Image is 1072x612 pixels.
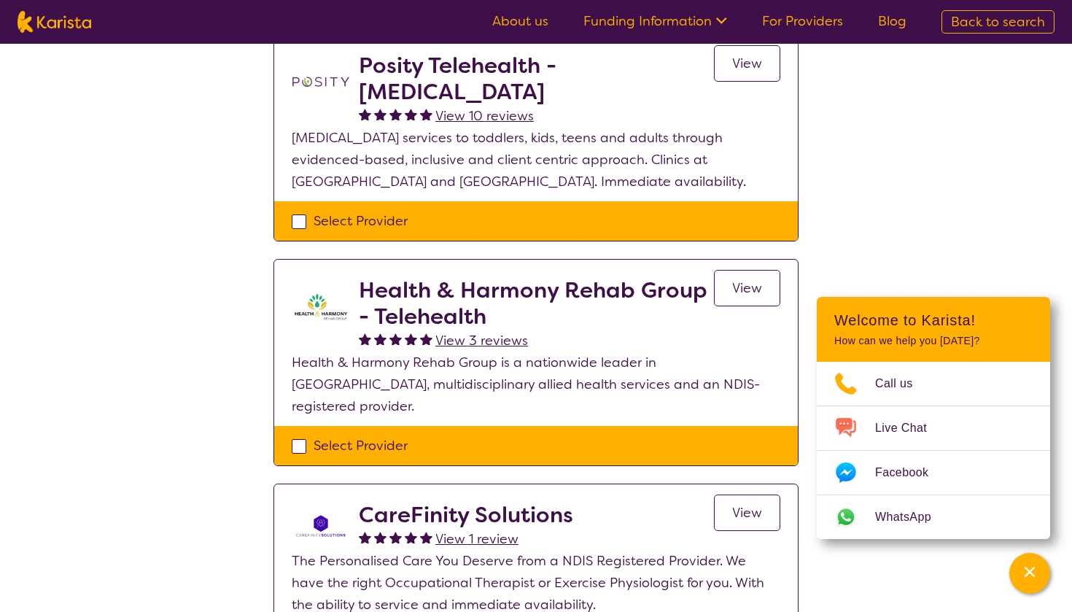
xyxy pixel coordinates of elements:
span: Live Chat [875,417,944,439]
a: View [714,45,780,82]
a: View [714,270,780,306]
h2: Posity Telehealth - [MEDICAL_DATA] [359,53,714,105]
a: View 1 review [435,528,518,550]
div: Channel Menu [817,297,1050,539]
span: WhatsApp [875,506,949,528]
a: Web link opens in a new tab. [817,495,1050,539]
a: View 3 reviews [435,330,528,352]
a: About us [492,12,548,30]
img: fullstar [405,333,417,345]
img: fullstar [374,333,387,345]
h2: Welcome to Karista! [834,311,1033,329]
img: fullstar [389,108,402,120]
span: View [732,504,762,522]
p: [MEDICAL_DATA] services to toddlers, kids, teens and adults through evidenced-based, inclusive an... [292,127,780,193]
h2: Health & Harmony Rehab Group - Telehealth [359,277,714,330]
ul: Choose channel [817,362,1050,539]
span: View 10 reviews [435,107,534,125]
span: View [732,279,762,297]
img: Karista logo [18,11,91,33]
img: fullstar [374,531,387,543]
span: View 1 review [435,530,518,548]
a: Back to search [941,10,1054,34]
img: fullstar [374,108,387,120]
img: fullstar [359,333,371,345]
a: For Providers [762,12,843,30]
span: View [732,55,762,72]
a: View [714,495,780,531]
a: Blog [878,12,906,30]
p: How can we help you [DATE]? [834,335,1033,347]
img: fullstar [420,333,432,345]
img: fullstar [389,531,402,543]
span: Facebook [875,462,946,484]
img: j1wvtkprq6x5tfxz9an2.png [292,502,350,550]
img: fullstar [420,531,432,543]
img: fullstar [359,531,371,543]
span: View 3 reviews [435,332,528,349]
img: fullstar [405,531,417,543]
img: t1bslo80pcylnzwjhndq.png [292,53,350,111]
a: Funding Information [583,12,727,30]
p: Health & Harmony Rehab Group is a nationwide leader in [GEOGRAPHIC_DATA], multidisciplinary allie... [292,352,780,417]
a: View 10 reviews [435,105,534,127]
h2: CareFinity Solutions [359,502,573,528]
button: Channel Menu [1009,553,1050,594]
img: fullstar [405,108,417,120]
img: ztak9tblhgtrn1fit8ap.png [292,277,350,336]
img: fullstar [359,108,371,120]
span: Call us [875,373,931,395]
img: fullstar [420,108,432,120]
span: Back to search [951,13,1045,31]
img: fullstar [389,333,402,345]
